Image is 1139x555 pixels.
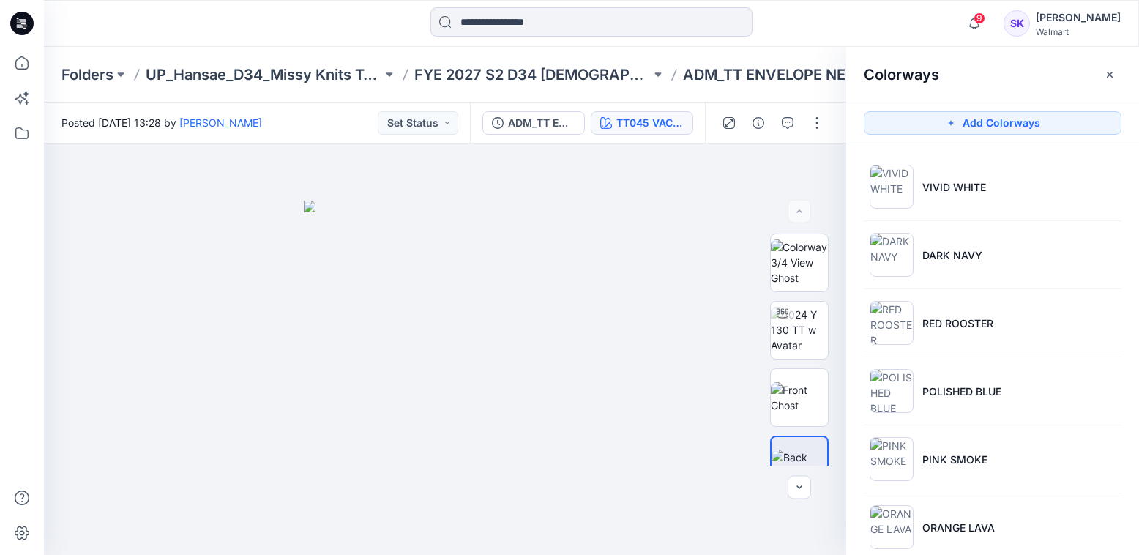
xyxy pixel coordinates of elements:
a: UP_Hansae_D34_Missy Knits Tops [146,64,382,85]
img: ORANGE LAVA [870,505,914,549]
img: DARK NAVY [870,233,914,277]
h2: Colorways [864,66,939,83]
button: ADM_TT ENVELOPE NECK ELBOW TEE [482,111,585,135]
p: POLISHED BLUE [922,384,1001,399]
button: Add Colorways [864,111,1121,135]
div: ADM_TT ENVELOPE NECK ELBOW TEE [508,115,575,131]
button: TT045 VACATION STRIPE WASHED RED [591,111,693,135]
div: TT045 VACATION STRIPE WASHED RED [616,115,684,131]
a: FYE 2027 S2 D34 [DEMOGRAPHIC_DATA] Tops - Hansae [414,64,651,85]
img: eyJhbGciOiJIUzI1NiIsImtpZCI6IjAiLCJzbHQiOiJzZXMiLCJ0eXAiOiJKV1QifQ.eyJkYXRhIjp7InR5cGUiOiJzdG9yYW... [304,201,586,555]
a: Folders [61,64,113,85]
span: 9 [974,12,985,24]
p: VIVID WHITE [922,179,986,195]
div: [PERSON_NAME] [1036,9,1121,26]
img: POLISHED BLUE [870,369,914,413]
span: Posted [DATE] 13:28 by [61,115,262,130]
a: [PERSON_NAME] [179,116,262,129]
img: Colorway 3/4 View Ghost [771,239,828,286]
img: Front Ghost [771,382,828,413]
div: SK [1004,10,1030,37]
img: 2024 Y 130 TT w Avatar [771,307,828,353]
div: Walmart [1036,26,1121,37]
p: DARK NAVY [922,247,982,263]
button: Details [747,111,770,135]
p: PINK SMOKE [922,452,987,467]
img: Back Ghost [772,450,827,480]
img: PINK SMOKE [870,437,914,481]
p: RED ROOSTER [922,316,993,331]
p: ORANGE LAVA [922,520,995,535]
img: RED ROOSTER [870,301,914,345]
img: VIVID WHITE [870,165,914,209]
p: ADM_TT ENVELOPE NECK ELBOW TEE [683,64,919,85]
